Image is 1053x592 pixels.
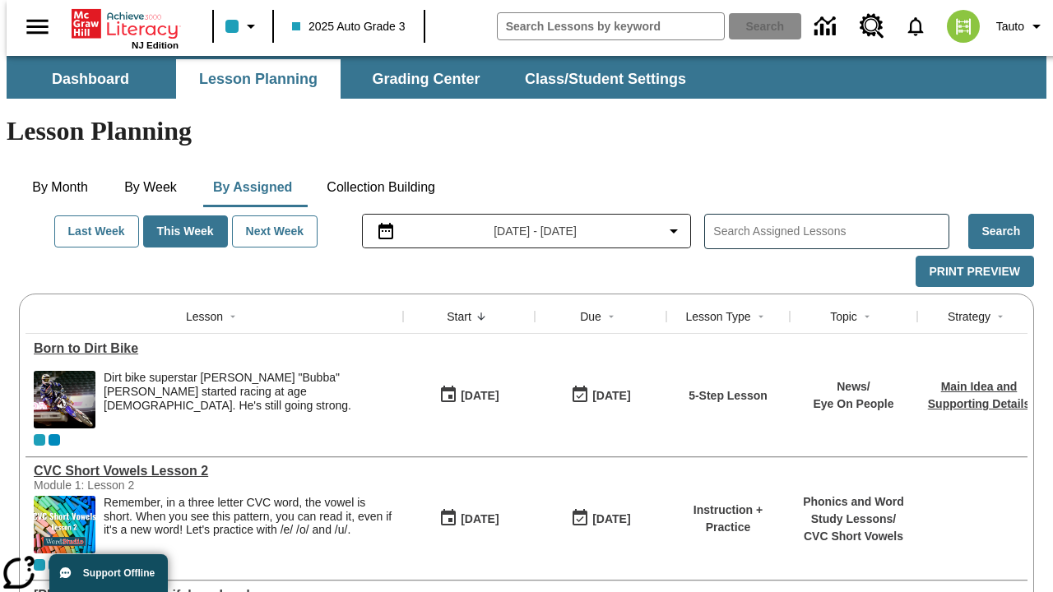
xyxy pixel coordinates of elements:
span: Support Offline [83,567,155,579]
a: CVC Short Vowels Lesson 2, Lessons [34,464,395,479]
button: Select the date range menu item [369,221,684,241]
button: Next Week [232,215,318,247]
span: Grading Center [372,70,480,89]
button: Search [968,214,1034,249]
div: Current Class [34,434,45,446]
button: Sort [857,307,877,326]
button: Dashboard [8,59,173,99]
h1: Lesson Planning [7,116,1046,146]
button: Lesson Planning [176,59,341,99]
span: 2025 Auto Grade 3 [292,18,406,35]
div: Strategy [948,308,990,325]
button: Sort [751,307,771,326]
button: 09/18/25: First time the lesson was available [434,380,504,411]
a: Resource Center, Will open in new tab [850,4,894,49]
p: Phonics and Word Study Lessons / [798,493,909,528]
div: Remember, in a three letter CVC word, the vowel is short. When you see this pattern, you can read... [104,496,395,553]
p: 5-Step Lesson [689,387,768,405]
a: Main Idea and Supporting Details [928,380,1030,410]
a: Home [72,7,179,40]
button: Sort [601,307,621,326]
div: Lesson [186,308,223,325]
img: Motocross racer James Stewart flies through the air on his dirt bike. [34,371,95,428]
a: Notifications [894,5,937,48]
div: Home [72,6,179,50]
span: [DATE] - [DATE] [494,223,577,240]
div: SubNavbar [7,59,701,99]
button: Sort [471,307,491,326]
span: Tauto [996,18,1024,35]
p: News / [813,378,893,395]
button: Sort [223,307,243,326]
span: Lesson Planning [199,70,318,89]
div: [DATE] [461,386,499,406]
div: Lesson Type [685,308,750,325]
p: CVC Short Vowels [798,528,909,545]
span: NJ Edition [132,40,179,50]
span: Class/Student Settings [525,70,686,89]
button: Sort [990,307,1010,326]
div: [DATE] [461,509,499,530]
button: Support Offline [49,554,168,592]
div: SubNavbar [7,56,1046,99]
button: Profile/Settings [990,12,1053,41]
button: Select a new avatar [937,5,990,48]
div: CVC Short Vowels Lesson 2 [34,464,395,479]
div: [DATE] [592,509,630,530]
button: Grading Center [344,59,508,99]
button: 09/18/25: Last day the lesson can be accessed [565,503,636,534]
div: Start [447,308,471,325]
button: 09/18/25: First time the lesson was available [434,503,504,534]
button: Class color is light blue. Change class color [219,12,267,41]
div: OL 2025 Auto Grade 4 [49,434,60,446]
div: Module 1: Lesson 2 [34,479,281,492]
div: Born to Dirt Bike [34,341,395,356]
svg: Collapse Date Range Filter [664,221,684,241]
p: Instruction + Practice [675,502,782,536]
input: Search Assigned Lessons [713,220,948,243]
a: Born to Dirt Bike, Lessons [34,341,395,356]
p: Remember, in a three letter CVC word, the vowel is short. When you see this pattern, you can read... [104,496,395,537]
button: This Week [143,215,228,247]
button: Last Week [54,215,139,247]
button: Open side menu [13,2,62,51]
button: By Month [19,168,101,207]
input: search field [498,13,724,39]
button: 09/18/25: Last day the lesson can be accessed [565,380,636,411]
div: Due [580,308,601,325]
button: Collection Building [313,168,448,207]
div: OL 2025 Auto Grade 4 [49,559,60,571]
img: CVC Short Vowels Lesson 2. [34,496,95,553]
div: Dirt bike superstar James "Bubba" Stewart started racing at age 4. He's still going strong. [104,371,395,428]
a: Data Center [805,4,850,49]
div: Topic [830,308,857,325]
button: Print Preview [916,256,1034,288]
span: Dashboard [52,70,129,89]
button: By Assigned [200,168,305,207]
p: Eye On People [813,395,893,413]
button: By Week [109,168,192,207]
button: Class/Student Settings [512,59,699,99]
div: Dirt bike superstar [PERSON_NAME] "Bubba" [PERSON_NAME] started racing at age [DEMOGRAPHIC_DATA].... [104,371,395,412]
div: [DATE] [592,386,630,406]
img: avatar image [947,10,980,43]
